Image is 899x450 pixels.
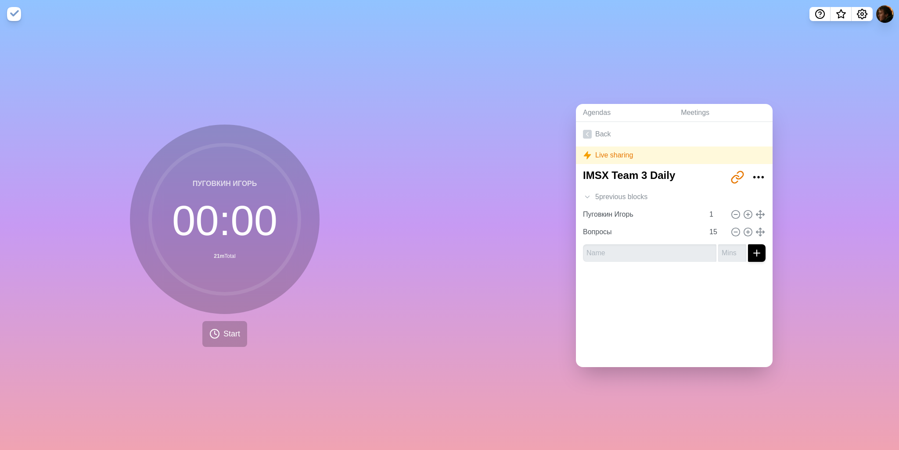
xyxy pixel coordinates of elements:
div: Live sharing [576,146,773,164]
button: Help [809,7,831,21]
input: Mins [706,206,727,223]
input: Name [583,244,716,262]
div: 5 previous block [576,188,773,206]
img: timeblocks logo [7,7,21,21]
span: s [644,192,647,202]
button: More [750,168,767,186]
a: Agendas [576,104,674,122]
span: Start [223,328,240,340]
button: Share link [729,168,746,186]
a: Meetings [674,104,773,122]
input: Name [579,223,704,241]
a: Back [576,122,773,146]
input: Mins [706,223,727,241]
button: What’s new [831,7,852,21]
button: Start [202,321,247,347]
input: Name [579,206,704,223]
input: Mins [718,244,746,262]
button: Settings [852,7,873,21]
